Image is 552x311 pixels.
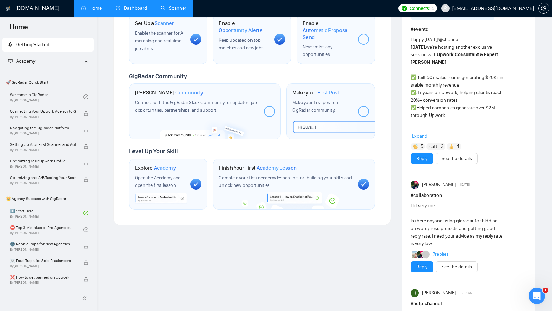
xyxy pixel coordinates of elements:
span: Academy [8,58,35,64]
a: See the details [442,263,472,271]
span: By [PERSON_NAME] [10,264,76,268]
span: Optimizing and A/B Testing Your Scanner for Better Results [10,174,76,181]
div: Hi Everyone, Is there anyone using gigradar for bidding on wordpress projects and getting good re... [411,202,503,248]
span: First Post [317,89,339,96]
span: lock [83,260,88,265]
span: lock [83,161,88,165]
span: 👑 Agency Success with GigRadar [3,192,93,205]
span: ✅ [411,90,416,96]
h1: [PERSON_NAME] [135,89,203,96]
span: 12:12 AM [460,290,473,296]
span: lock [83,177,88,182]
a: homeHome [81,5,102,11]
span: fund-projection-screen [8,59,13,63]
span: ☠️ Fatal Traps for Solo Freelancers [10,257,76,264]
span: Level Up Your Skill [129,148,178,155]
span: 3 [441,143,444,150]
span: 1 [432,4,434,12]
iframe: Intercom live chat [529,288,545,304]
span: setting [539,6,549,11]
span: Getting Started [16,42,49,48]
h1: Enable [303,20,353,40]
span: [DATE] [460,182,470,188]
span: Academy Lesson [257,164,297,171]
span: Never miss any opportunities. [303,44,332,57]
span: user [443,6,448,11]
span: Connect with the GigRadar Slack Community for updates, job opportunities, partnerships, and support. [135,100,257,113]
span: Open the Academy and open the first lesson. [135,175,181,188]
span: Connecting Your Upwork Agency to GigRadar [10,108,76,115]
img: upwork-logo.png [402,6,407,11]
a: 7replies [433,251,449,258]
span: Academy [154,164,176,171]
span: lock [83,277,88,282]
img: academy-bg.png [238,192,351,209]
span: lock [83,128,88,132]
button: See the details [436,153,478,164]
span: Scanner [155,20,174,27]
strong: [DATE], [411,44,426,50]
span: Home [4,22,33,37]
span: Connects: [410,4,430,12]
span: By [PERSON_NAME] [10,164,76,169]
a: dashboardDashboard [116,5,147,11]
span: lock [83,244,88,249]
span: 4 [456,143,459,150]
span: GigRadar Community [129,72,187,80]
a: Reply [416,155,427,162]
span: [PERSON_NAME] [422,181,456,189]
span: double-left [82,295,89,302]
span: By [PERSON_NAME] [10,148,76,152]
span: By [PERSON_NAME] [10,181,76,185]
span: By [PERSON_NAME] [10,281,76,285]
img: Ivan Dela Rama [411,289,420,297]
span: Navigating the GigRadar Platform [10,124,76,131]
img: 👏 [413,144,418,149]
img: slackcommunity-bg.png [160,117,251,139]
button: See the details [436,261,478,272]
h1: # help-channel [411,300,527,308]
span: [PERSON_NAME] [422,289,456,297]
img: Attinder Singh [411,181,420,189]
img: logo [6,3,11,14]
span: check-circle [83,94,88,99]
span: Academy [16,58,35,64]
span: :catt: [428,143,438,150]
span: Community [175,89,203,96]
button: setting [538,3,549,14]
a: Welcome to GigRadarBy[PERSON_NAME] [10,89,83,104]
span: 🚀 GigRadar Quick Start [3,76,93,89]
span: rocket [8,42,13,47]
img: Attinder Singh [417,251,425,258]
span: check-circle [83,227,88,232]
span: Automatic Proposal Send [303,27,353,40]
h1: Set Up a [135,20,174,27]
button: Reply [411,261,433,272]
a: searchScanner [161,5,186,11]
span: 1 [543,288,548,293]
a: Reply [416,263,427,271]
div: Happy [DATE]! we’re hosting another exclusive session with : Built 50+ sales teams generating $20... [411,36,503,248]
h1: # events [411,26,527,33]
a: ⛔ Top 3 Mistakes of Pro AgenciesBy[PERSON_NAME] [10,222,83,237]
h1: Finish Your First [219,164,296,171]
span: @channel [439,37,459,42]
span: ✅ [411,74,416,80]
span: Opportunity Alerts [219,27,263,34]
span: Expand [412,133,427,139]
span: By [PERSON_NAME] [10,131,76,136]
span: Make your first post on GigRadar community. [292,100,338,113]
span: Complete your first academy lesson to start building your skills and unlock new opportunities. [219,175,352,188]
strong: Upwork Consultant & Expert [PERSON_NAME] [411,52,498,65]
span: ❌ How to get banned on Upwork [10,274,76,281]
h1: Explore [135,164,176,171]
a: 1️⃣ Start HereBy[PERSON_NAME] [10,205,83,221]
span: lock [83,111,88,116]
span: ✅ [411,105,416,111]
span: 5 [421,143,423,150]
a: See the details [442,155,472,162]
img: 👍 [449,144,454,149]
img: Joaquin Arcardini [412,251,419,258]
h1: Make your [292,89,339,96]
button: Reply [411,153,433,164]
